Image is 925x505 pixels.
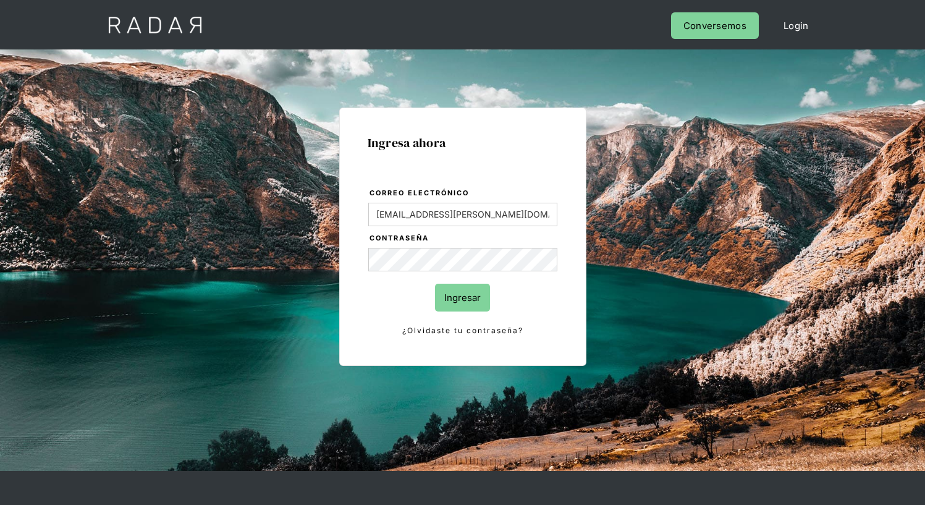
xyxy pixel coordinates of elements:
[368,203,557,226] input: bruce@wayne.com
[671,12,759,39] a: Conversemos
[368,324,557,337] a: ¿Olvidaste tu contraseña?
[370,187,557,200] label: Correo electrónico
[368,187,558,337] form: Login Form
[368,136,558,150] h1: Ingresa ahora
[370,232,557,245] label: Contraseña
[435,284,490,312] input: Ingresar
[771,12,821,39] a: Login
